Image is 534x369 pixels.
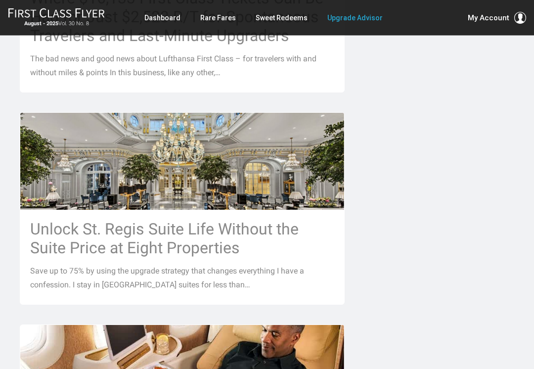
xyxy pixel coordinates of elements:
a: Sweet Redeems [256,9,308,27]
a: Dashboard [144,9,180,27]
span: My Account [468,12,509,24]
h3: Unlock St. Regis Suite Life Without the Suite Price at Eight Properties [30,220,334,258]
strong: August - 2025 [24,20,58,27]
a: Upgrade Advisor [327,9,383,27]
a: Rare Fares [200,9,236,27]
small: Vol. 30 No. 8 [8,20,105,27]
img: First Class Flyer [8,8,105,18]
a: First Class FlyerAugust - 2025Vol. 30 No. 8 [8,8,105,28]
p: Save up to 75% by using the upgrade strategy that changes everything I have a confession. I stay ... [30,265,334,292]
button: My Account [468,12,526,24]
a: Unlock St. Regis Suite Life Without the Suite Price at Eight Properties Save up to 75% by using t... [20,113,345,305]
p: The bad news and good news about Lufthansa First Class – for travelers with and without miles & p... [30,52,334,80]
